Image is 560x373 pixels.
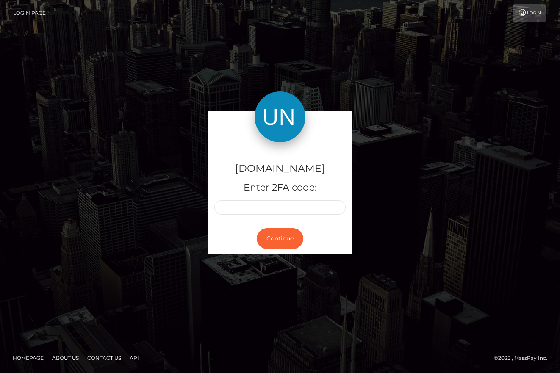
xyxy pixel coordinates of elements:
[255,91,305,142] img: Unlockt.me
[126,351,142,365] a: API
[494,354,554,363] div: © 2025 , MassPay Inc.
[214,181,346,194] h5: Enter 2FA code:
[9,351,47,365] a: Homepage
[84,351,125,365] a: Contact Us
[257,228,303,249] button: Continue
[214,161,346,176] h4: [DOMAIN_NAME]
[49,351,82,365] a: About Us
[513,4,546,22] a: Login
[13,4,46,22] a: Login Page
